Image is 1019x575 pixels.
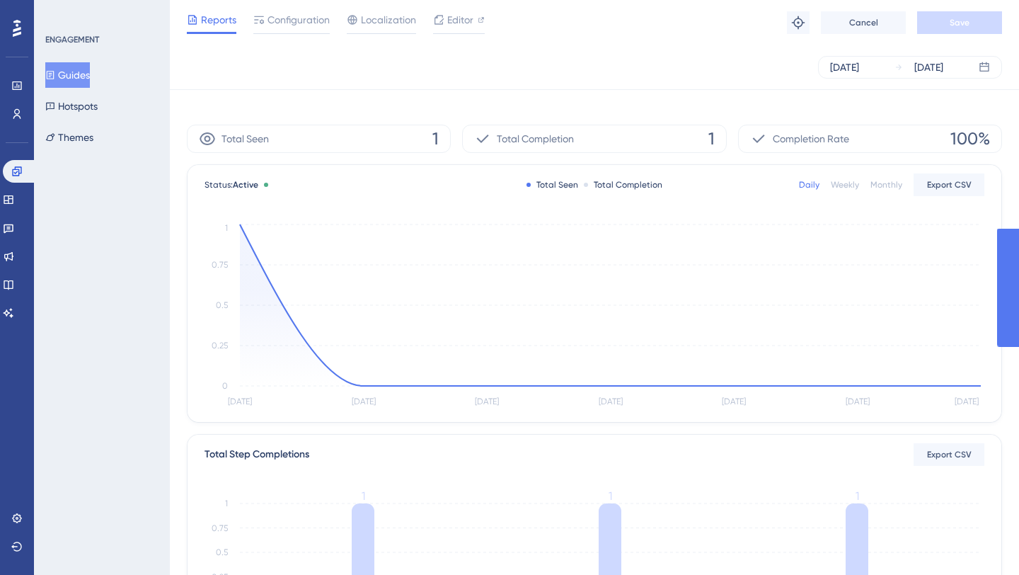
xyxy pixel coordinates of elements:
tspan: [DATE] [352,397,376,406]
button: Export CSV [914,173,984,196]
span: Completion Rate [773,130,849,147]
span: Active [233,180,258,190]
span: Configuration [267,11,330,28]
tspan: 0.75 [212,523,228,533]
span: Editor [447,11,473,28]
button: Hotspots [45,93,98,119]
button: Cancel [821,11,906,34]
span: Export CSV [927,179,972,190]
tspan: 0.25 [212,341,228,351]
span: 1 [708,127,715,150]
span: Cancel [849,17,878,28]
tspan: 0.75 [212,260,228,270]
tspan: 1 [362,489,365,503]
span: 1 [432,127,439,150]
span: Save [950,17,969,28]
tspan: 1 [609,489,612,503]
div: Total Step Completions [205,446,309,463]
tspan: [DATE] [599,397,623,406]
div: Total Completion [584,179,662,190]
tspan: 1 [225,223,228,233]
span: Localization [361,11,416,28]
tspan: [DATE] [475,397,499,406]
div: Weekly [831,179,859,190]
tspan: [DATE] [846,397,870,406]
iframe: UserGuiding AI Assistant Launcher [960,519,1002,562]
span: Total Seen [221,130,269,147]
div: Total Seen [526,179,578,190]
tspan: [DATE] [722,397,746,406]
span: Export CSV [927,449,972,460]
button: Save [917,11,1002,34]
div: Daily [799,179,819,190]
div: ENGAGEMENT [45,34,99,45]
button: Export CSV [914,443,984,466]
span: Total Completion [497,130,574,147]
span: Reports [201,11,236,28]
div: Monthly [870,179,902,190]
button: Guides [45,62,90,88]
tspan: 0.5 [216,547,228,557]
tspan: 0.5 [216,300,228,310]
tspan: 1 [225,499,228,508]
tspan: 1 [856,489,859,503]
tspan: [DATE] [955,397,979,406]
tspan: [DATE] [228,397,252,406]
div: [DATE] [914,59,943,76]
div: [DATE] [830,59,859,76]
tspan: 0 [222,381,228,391]
span: 100% [950,127,990,150]
span: Status: [205,179,258,190]
button: Themes [45,125,93,150]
